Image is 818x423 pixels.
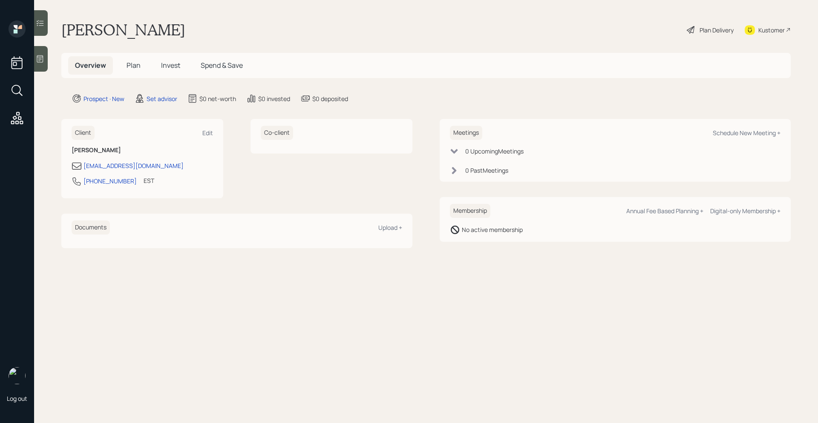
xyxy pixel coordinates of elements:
[261,126,293,140] h6: Co-client
[127,61,141,70] span: Plan
[202,129,213,137] div: Edit
[7,394,27,403] div: Log out
[462,225,523,234] div: No active membership
[84,94,124,103] div: Prospect · New
[72,147,213,154] h6: [PERSON_NAME]
[147,94,177,103] div: Set advisor
[465,147,524,156] div: 0 Upcoming Meeting s
[9,367,26,384] img: retirable_logo.png
[72,126,95,140] h6: Client
[450,126,482,140] h6: Meetings
[378,223,402,232] div: Upload +
[84,161,184,170] div: [EMAIL_ADDRESS][DOMAIN_NAME]
[258,94,290,103] div: $0 invested
[75,61,106,70] span: Overview
[450,204,490,218] h6: Membership
[72,220,110,235] h6: Documents
[626,207,703,215] div: Annual Fee Based Planning +
[201,61,243,70] span: Spend & Save
[710,207,781,215] div: Digital-only Membership +
[758,26,785,35] div: Kustomer
[700,26,734,35] div: Plan Delivery
[465,166,508,175] div: 0 Past Meeting s
[713,129,781,137] div: Schedule New Meeting +
[144,176,154,185] div: EST
[161,61,180,70] span: Invest
[312,94,348,103] div: $0 deposited
[84,177,137,185] div: [PHONE_NUMBER]
[199,94,236,103] div: $0 net-worth
[61,20,185,39] h1: [PERSON_NAME]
